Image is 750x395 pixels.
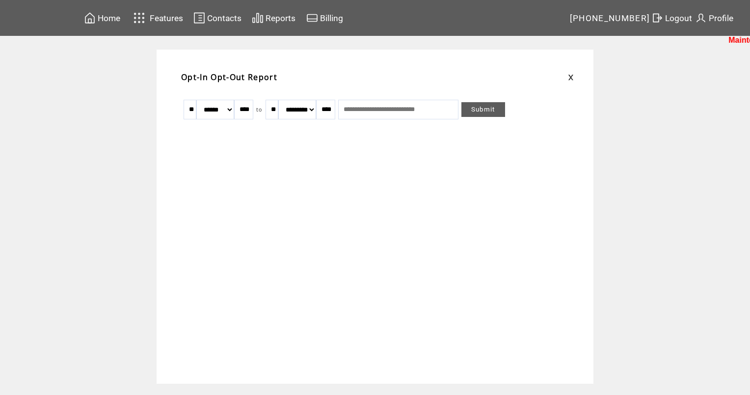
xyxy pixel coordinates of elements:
[320,13,343,23] span: Billing
[150,13,183,23] span: Features
[131,10,148,26] img: features.svg
[266,13,295,23] span: Reports
[709,13,733,23] span: Profile
[129,8,185,28] a: Features
[694,10,735,26] a: Profile
[207,13,241,23] span: Contacts
[695,12,707,24] img: profile.svg
[651,12,663,24] img: exit.svg
[256,106,263,113] span: to
[650,10,694,26] a: Logout
[181,72,277,83] span: Opt-In Opt-Out Report
[305,10,345,26] a: Billing
[665,13,692,23] span: Logout
[82,10,122,26] a: Home
[306,12,318,24] img: creidtcard.svg
[570,13,650,23] span: [PHONE_NUMBER]
[84,12,96,24] img: home.svg
[461,102,505,117] a: Submit
[192,10,243,26] a: Contacts
[98,13,120,23] span: Home
[250,10,297,26] a: Reports
[193,12,205,24] img: contacts.svg
[252,12,264,24] img: chart.svg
